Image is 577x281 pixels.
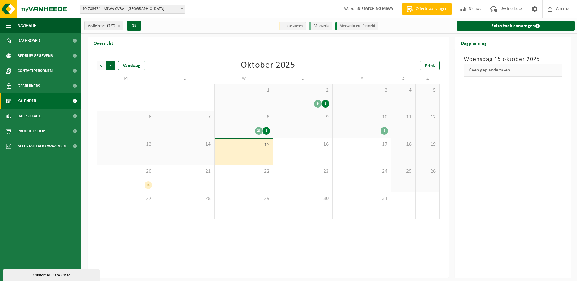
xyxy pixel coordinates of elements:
div: 1 [263,127,270,135]
li: Afgewerkt [309,22,332,30]
span: Kalender [18,93,36,109]
span: 30 [276,195,329,202]
span: Rapportage [18,109,41,124]
span: 18 [394,141,412,148]
span: 6 [100,114,152,121]
td: W [215,73,273,84]
span: Acceptatievoorwaarden [18,139,66,154]
span: 19 [419,141,436,148]
td: Z [416,73,440,84]
span: 26 [419,168,436,175]
span: Dashboard [18,33,40,48]
div: 9 [314,100,322,108]
div: Geen geplande taken [464,64,562,77]
h3: Woensdag 15 oktober 2025 [464,55,562,64]
td: Z [391,73,416,84]
li: Afgewerkt en afgemeld [335,22,378,30]
span: 16 [276,141,329,148]
span: 31 [336,195,388,202]
div: Vandaag [118,61,145,70]
span: 8 [218,114,270,121]
span: Volgende [106,61,115,70]
li: Uit te voeren [279,22,306,30]
td: D [273,73,332,84]
span: 11 [394,114,412,121]
span: 25 [394,168,412,175]
span: 13 [100,141,152,148]
span: 24 [336,168,388,175]
span: 14 [158,141,211,148]
td: D [155,73,214,84]
span: Print [425,63,435,68]
a: Extra taak aanvragen [457,21,575,31]
div: 23 [255,127,263,135]
span: 17 [336,141,388,148]
div: 8 [381,127,388,135]
span: 27 [100,195,152,202]
button: OK [127,21,141,31]
span: 23 [276,168,329,175]
span: Offerte aanvragen [414,6,449,12]
span: 9 [276,114,329,121]
count: (7/7) [107,24,115,28]
span: 22 [218,168,270,175]
a: Offerte aanvragen [402,3,452,15]
span: 1 [218,87,270,94]
td: V [333,73,391,84]
span: Gebruikers [18,78,40,93]
strong: DISPATCHING MIWA [358,7,393,11]
span: 7 [158,114,211,121]
span: 10-783474 - MIWA CVBA - SINT-NIKLAAS [80,5,185,13]
span: 2 [276,87,329,94]
h2: Dagplanning [455,37,493,49]
span: 12 [419,114,436,121]
span: 29 [218,195,270,202]
button: Vestigingen(7/7) [84,21,123,30]
span: 10-783474 - MIWA CVBA - SINT-NIKLAAS [80,5,185,14]
span: 15 [218,142,270,148]
td: M [97,73,155,84]
iframe: chat widget [3,268,101,281]
span: Navigatie [18,18,36,33]
div: 10 [145,181,152,189]
span: Bedrijfsgegevens [18,48,53,63]
span: Vorige [97,61,106,70]
span: 21 [158,168,211,175]
span: Vestigingen [88,21,115,30]
span: Product Shop [18,124,45,139]
span: 3 [336,87,388,94]
span: 20 [100,168,152,175]
div: 1 [322,100,329,108]
span: 28 [158,195,211,202]
span: 5 [419,87,436,94]
span: 10 [336,114,388,121]
div: Oktober 2025 [241,61,295,70]
h2: Overzicht [88,37,119,49]
span: Contactpersonen [18,63,53,78]
a: Print [420,61,440,70]
span: 4 [394,87,412,94]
